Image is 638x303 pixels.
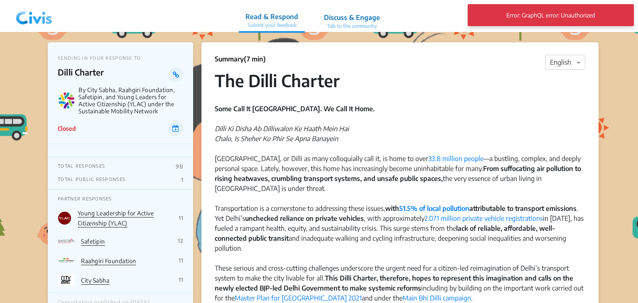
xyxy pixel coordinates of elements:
[78,210,154,227] a: Young Leadership for Active Citizenship (YLAC)
[425,214,543,222] a: 2.071 million private vehicle registrations
[81,257,136,264] a: Raahgiri Foundation
[324,12,380,22] p: Discuss & Engage
[58,212,71,225] img: Partner Logo
[215,125,349,143] em: Dilli Ki Disha Ab Dilliwalon Ke Haath Mein Hai Chalo, Is Sheher Ko Phir Se Apna Banayein
[58,254,74,267] img: Partner Logo
[181,176,183,183] p: 1
[81,277,109,284] a: City Sabha
[12,4,56,29] img: navlogo.png
[81,238,105,245] a: Safetipin
[245,22,298,29] p: Submit your feedback
[58,124,76,133] p: Closed
[244,55,266,63] span: (7 min)
[215,274,573,292] strong: This Dilli Charter, therefore, hopes to represent this imagination and calls on the newly elected...
[58,163,105,170] p: TOTAL RESPONSES
[215,54,266,64] p: Summary
[58,55,183,61] p: SENDING IN YOUR RESPONSE TO
[399,204,469,213] a: 51.5% of local pollution
[235,294,362,302] a: Master Plan for [GEOGRAPHIC_DATA] 2021
[179,276,183,283] p: 11
[58,67,169,82] p: Dilli Charter
[58,235,74,247] img: Partner Logo
[245,12,298,22] p: Read & Respond
[58,274,74,286] img: Partner Logo
[176,163,183,170] p: 98
[385,204,399,213] strong: with
[215,70,340,91] strong: The Dilli Charter
[79,86,183,115] p: By City Sabha, Raahgiri Foundation, Safetipin, and Young Leaders for Active Citizenship (YLAC) un...
[179,257,183,264] p: 11
[178,237,183,244] p: 12
[324,22,380,30] p: Talk to the community
[179,215,183,221] p: 11
[478,7,623,23] p: Error: GraphQL error: Unauthorized
[428,154,483,163] a: 33.8 million people
[58,196,183,201] p: PARTNER RESPONSES
[245,214,364,222] strong: unchecked reliance on private vehicles
[58,176,125,183] p: TOTAL PUBLIC RESPONSES
[58,92,75,109] img: By City Sabha, Raahgiri Foundation, Safetipin, and Young Leaders for Active Citizenship (YLAC) un...
[402,294,471,302] a: Main Bhi Dilli campaign
[469,204,577,213] strong: attributable to transport emissions
[215,154,585,263] div: [GEOGRAPHIC_DATA], or Dilli as many colloquially call it, is home to over —a bustling, complex, a...
[215,105,375,113] strong: Some Call It [GEOGRAPHIC_DATA]. We Call It Home.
